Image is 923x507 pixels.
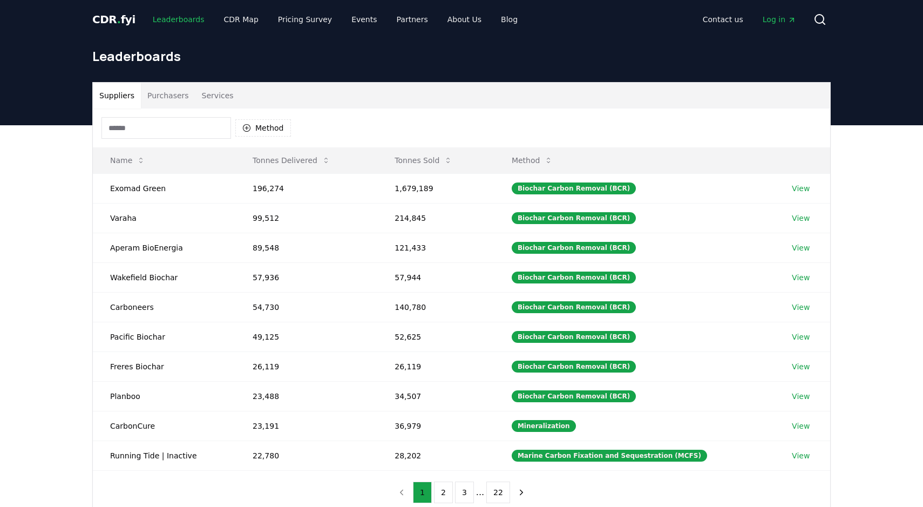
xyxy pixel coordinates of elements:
nav: Main [694,10,805,29]
td: 36,979 [377,411,494,441]
td: 22,780 [235,441,377,470]
a: View [792,421,810,431]
a: About Us [439,10,490,29]
button: Name [101,150,154,171]
td: CarbonCure [93,411,235,441]
h1: Leaderboards [92,48,831,65]
div: Biochar Carbon Removal (BCR) [512,361,636,373]
a: View [792,242,810,253]
td: Running Tide | Inactive [93,441,235,470]
button: 3 [455,482,474,503]
a: Partners [388,10,437,29]
td: 121,433 [377,233,494,262]
td: 57,944 [377,262,494,292]
td: 1,679,189 [377,173,494,203]
td: Carboneers [93,292,235,322]
span: Log in [763,14,796,25]
a: Log in [754,10,805,29]
td: Wakefield Biochar [93,262,235,292]
td: 26,119 [377,351,494,381]
td: 49,125 [235,322,377,351]
a: View [792,183,810,194]
nav: Main [144,10,526,29]
button: Services [195,83,240,109]
div: Biochar Carbon Removal (BCR) [512,331,636,343]
div: Biochar Carbon Removal (BCR) [512,182,636,194]
td: Planboo [93,381,235,411]
a: CDR.fyi [92,12,135,27]
td: Varaha [93,203,235,233]
div: Biochar Carbon Removal (BCR) [512,390,636,402]
button: Method [235,119,291,137]
div: Marine Carbon Fixation and Sequestration (MCFS) [512,450,707,462]
td: 89,548 [235,233,377,262]
td: 214,845 [377,203,494,233]
button: next page [512,482,531,503]
button: Tonnes Delivered [244,150,339,171]
td: 28,202 [377,441,494,470]
td: 140,780 [377,292,494,322]
button: 1 [413,482,432,503]
td: 34,507 [377,381,494,411]
a: Leaderboards [144,10,213,29]
span: CDR fyi [92,13,135,26]
td: Aperam BioEnergia [93,233,235,262]
td: 52,625 [377,322,494,351]
td: Exomad Green [93,173,235,203]
a: View [792,391,810,402]
div: Biochar Carbon Removal (BCR) [512,212,636,224]
td: 57,936 [235,262,377,292]
a: View [792,332,810,342]
div: Mineralization [512,420,576,432]
span: . [117,13,121,26]
li: ... [476,486,484,499]
td: Freres Biochar [93,351,235,381]
button: Tonnes Sold [386,150,461,171]
a: View [792,450,810,461]
td: 99,512 [235,203,377,233]
button: Method [503,150,562,171]
a: View [792,272,810,283]
a: Pricing Survey [269,10,341,29]
button: 2 [434,482,453,503]
td: 26,119 [235,351,377,381]
a: View [792,213,810,224]
td: 196,274 [235,173,377,203]
button: Purchasers [141,83,195,109]
a: CDR Map [215,10,267,29]
button: Suppliers [93,83,141,109]
td: 54,730 [235,292,377,322]
td: 23,191 [235,411,377,441]
a: View [792,361,810,372]
a: View [792,302,810,313]
button: 22 [486,482,510,503]
a: Blog [492,10,526,29]
div: Biochar Carbon Removal (BCR) [512,242,636,254]
td: 23,488 [235,381,377,411]
a: Events [343,10,385,29]
td: Pacific Biochar [93,322,235,351]
div: Biochar Carbon Removal (BCR) [512,272,636,283]
a: Contact us [694,10,752,29]
div: Biochar Carbon Removal (BCR) [512,301,636,313]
